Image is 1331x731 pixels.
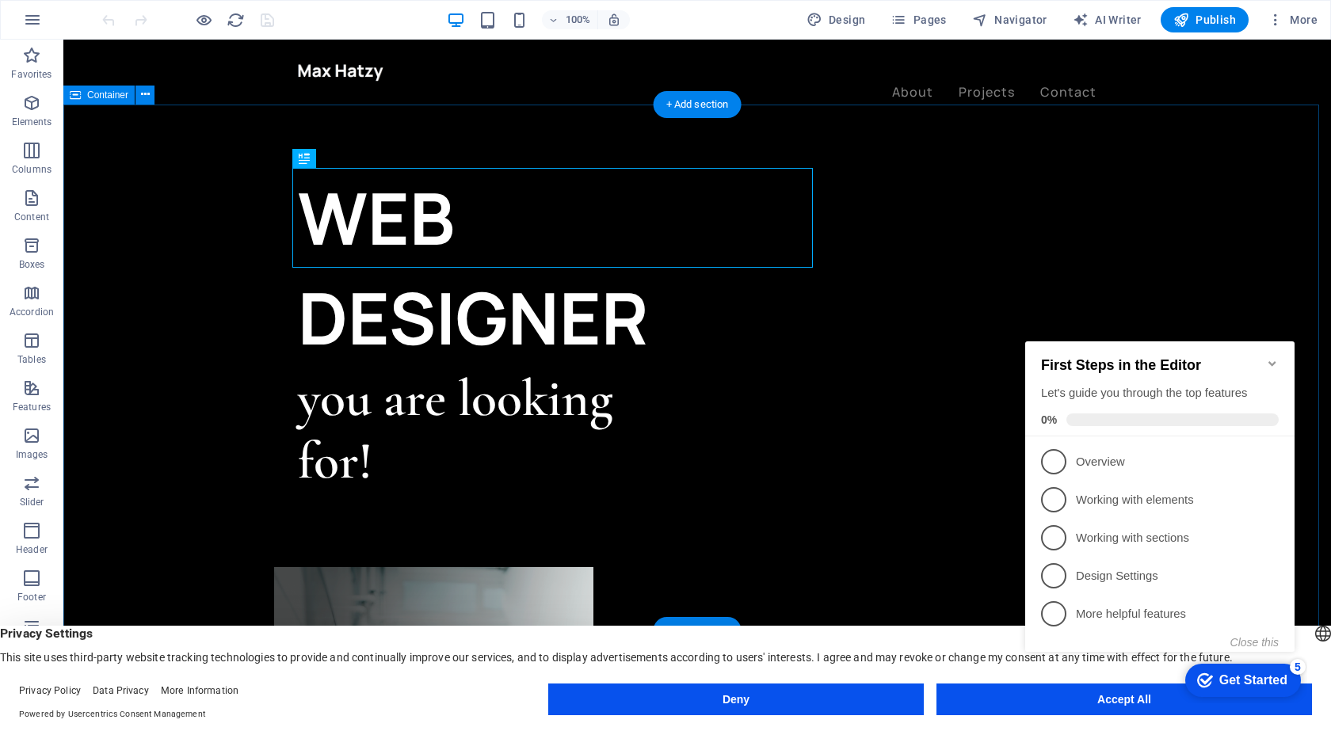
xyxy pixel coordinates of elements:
[36,642,56,646] button: 2
[1073,12,1142,28] span: AI Writer
[1261,7,1324,32] button: More
[1268,12,1318,28] span: More
[807,12,866,28] span: Design
[6,200,276,238] li: Working with sections
[10,306,54,318] p: Accordion
[194,10,213,29] button: Click here to leave preview mode and continue editing
[12,116,52,128] p: Elements
[1066,7,1148,32] button: AI Writer
[22,67,260,83] div: Let's guide you through the top features
[6,162,276,200] li: Working with elements
[271,341,287,356] div: 5
[247,39,260,51] div: Minimize checklist
[212,318,260,330] button: Close this
[6,124,276,162] li: Overview
[36,662,56,666] button: 3
[57,135,247,152] p: Overview
[1173,12,1236,28] span: Publish
[800,7,872,32] button: Design
[57,173,247,190] p: Working with elements
[891,12,946,28] span: Pages
[19,258,45,271] p: Boxes
[12,163,51,176] p: Columns
[57,249,247,266] p: Design Settings
[36,622,56,626] button: 1
[6,276,276,314] li: More helpful features
[57,287,247,304] p: More helpful features
[166,345,282,379] div: Get Started 5 items remaining, 0% complete
[227,11,245,29] i: Reload page
[20,496,44,508] p: Slider
[17,591,46,603] p: Footer
[654,617,742,644] div: + Add section
[57,211,247,228] p: Working with sections
[16,448,48,461] p: Images
[566,10,591,29] h6: 100%
[200,355,269,369] div: Get Started
[654,91,742,118] div: + Add section
[17,353,46,366] p: Tables
[11,68,51,81] p: Favorites
[884,7,952,32] button: Pages
[800,7,872,32] div: Design (Ctrl+Alt+Y)
[16,543,48,556] p: Header
[87,90,128,100] span: Container
[1161,7,1249,32] button: Publish
[972,12,1047,28] span: Navigator
[14,211,49,223] p: Content
[13,401,51,413] p: Features
[966,7,1054,32] button: Navigator
[6,238,276,276] li: Design Settings
[226,10,245,29] button: reload
[607,13,621,27] i: On resize automatically adjust zoom level to fit chosen device.
[22,39,260,55] h2: First Steps in the Editor
[542,10,598,29] button: 100%
[22,95,48,108] span: 0%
